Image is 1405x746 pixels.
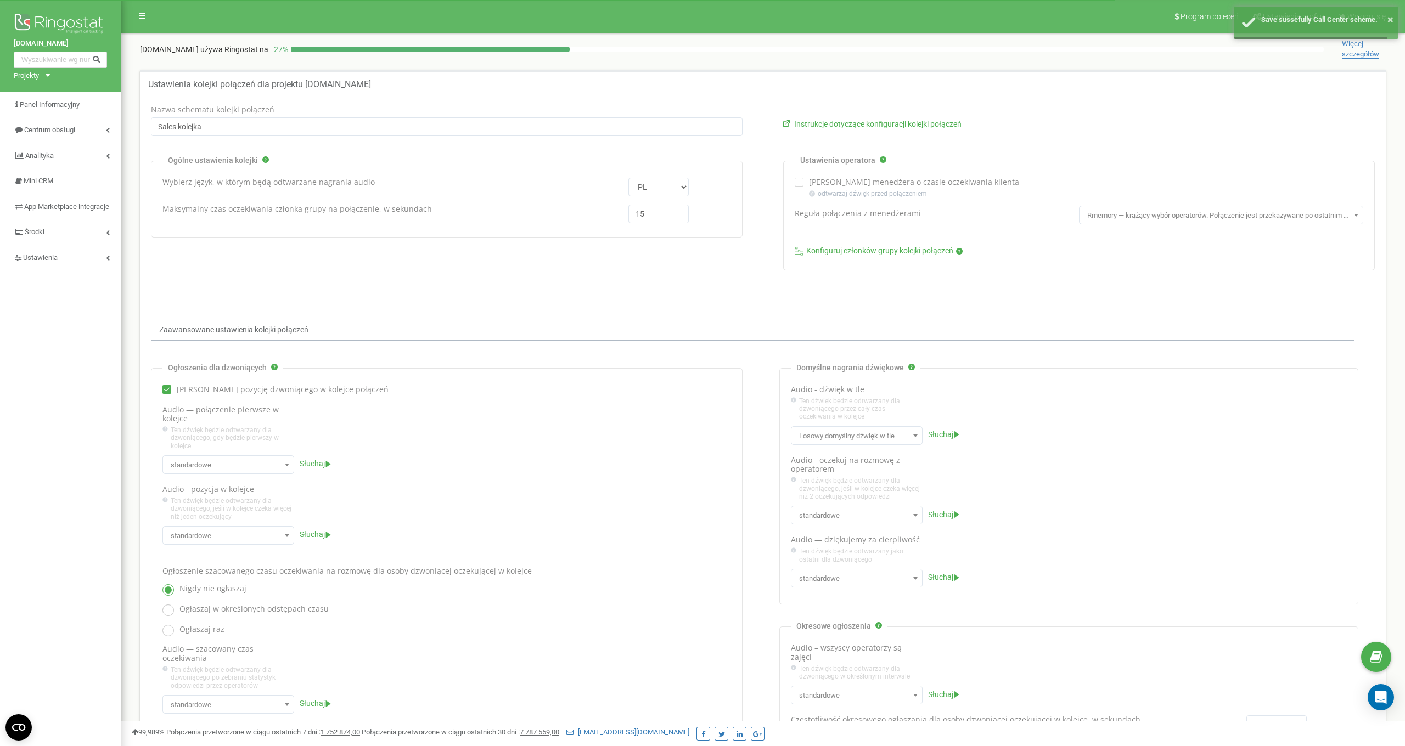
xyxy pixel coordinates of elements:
label: [PERSON_NAME] menedżera o czasie oczekiwania klienta [809,178,1252,187]
span: Słuchaj [928,510,953,519]
span: Ustawienia [23,253,58,262]
span: standardowe [162,455,294,474]
label: Audio - dźwięk w tle [791,385,923,394]
a: Słuchaj [300,699,332,708]
span: Ten dźwięk będzie odtwarzany dla dzwoniącego po zebraniu statystyk odpowiedzi przez operatorów [171,666,294,690]
span: standardowe [791,506,923,524]
label: Audio - pozycja w kolejce [162,485,294,494]
span: standardowe [166,697,290,713]
label: Wybierz język, w którym będą odtwarzane nagrania audio [162,178,617,187]
span: Ten dźwięk będzie odtwarzany dla dzwoniącego w określonym interwale [799,665,923,681]
span: Program poleceń [1181,12,1239,21]
span: Słuchaj [300,459,325,468]
span: standardowe [795,508,919,523]
p: Zaawansowane ustawienia kolejki połączeń [159,325,1346,335]
span: Ten dźwięk będzie odtwarzany dla dzwoniącego, jeśli w kolejce czeka więcej niż 2 oczekujących odp... [799,477,923,500]
span: Rmemory — krążący wybór operatorów. Połączenie jest przekazywane po ostatnim operatorze, który od... [1079,206,1363,224]
span: App Marketplace integracje [24,202,109,211]
button: Open CMP widget [5,714,32,741]
span: Ten dźwięk będzie odtwarzany dla dzwoniącego przez cały czas oczekiwania w kolejce [799,397,923,421]
span: standardowe [162,695,294,714]
span: standardowe [166,528,290,544]
p: Ogłoszenia dla dzwoniących [168,363,267,372]
label: Audio — szacowany czas oczekiwania [162,645,294,663]
span: Słuchaj [928,430,953,439]
p: Ustawienia operatora [800,156,875,165]
label: Ogłaszaj w określonych odstępach czasu [174,604,629,614]
span: Słuchaj [928,690,953,699]
label: Częstotliwość okresowego ogłaszania dla osoby dzwoniącej oczekującej w kolejce, w sekundach [791,715,1235,725]
label: Nazwa schematu kolejki połączeń [151,105,624,115]
span: Centrum obsługi [24,126,75,134]
a: Instrukcje dotyczące konfiguracji kolejki połączeń [794,120,962,129]
p: [DOMAIN_NAME] [140,44,268,55]
span: Rmemory — krążący wybór operatorów. Połączenie jest przekazywane po ostatnim operatorze, który od... [1083,208,1359,223]
button: × [1387,12,1393,27]
span: 99,989% [132,728,165,736]
label: Maksymalny czas oczekiwania członka grupy na połączenie, w sekundach [162,205,617,214]
label: Audio - oczekuj na rozmowę z operatorem [791,456,923,474]
a: Słuchaj [928,430,960,439]
a: Słuchaj [300,459,332,468]
span: Panel Informacyjny [20,100,80,109]
div: Open Intercom Messenger [1368,684,1394,710]
span: Mini CRM [24,177,53,185]
label: Nigdy nie ogłaszaj [174,584,629,594]
span: Środki [25,228,44,236]
span: standardowe [791,686,923,704]
label: Ogłoszenie szacowanego czasu oczekiwania na rozmowę dla osoby dzwoniącej oczekującej w kolejce [162,567,731,576]
a: Słuchaj [928,510,960,519]
h5: Ustawienia kolejki połączeń dla projektu [DOMAIN_NAME] [148,80,371,89]
span: standardowe [795,571,919,586]
label: Reguła połączenia z menedżerami [795,209,1079,218]
span: Połączenia przetworzone w ciągu ostatnich 7 dni : [166,728,360,736]
u: 7 787 559,00 [520,728,559,736]
span: Połączenia przetworzone w ciągu ostatnich 30 dni : [362,728,559,736]
span: Ten dźwięk będzie odtwarzany jako ostatni dla dzwoniącego [799,547,923,563]
span: standardowe [795,688,919,703]
span: Słuchaj [300,699,325,708]
span: Analityka [25,151,54,160]
div: Save sussefully Call Center scheme. [1261,15,1390,25]
a: Konfiguruj członków grupy kolejki połączeń [806,246,953,256]
label: [PERSON_NAME] pozycję dzwoniącego w kolejce połączeń [177,385,731,394]
div: Projekty [14,71,39,81]
span: Więcej szczegółów [1342,39,1379,59]
p: Ogólne ustawienia kolejki [168,156,258,165]
a: Słuchaj [300,530,332,539]
img: Ringostat logo [14,11,107,38]
span: Ten dźwięk będzie odtwarzany dla dzwoniącego, gdy będzie pierwszy w kolejce [171,426,294,450]
span: Ten dźwięk będzie odtwarzany dla dzwoniącego, jeśli w kolejce czeka więcej niż jeden oczekujący [171,497,294,521]
a: Słuchaj [928,573,960,582]
p: 27 % [268,44,291,55]
a: [EMAIL_ADDRESS][DOMAIN_NAME] [566,728,689,736]
span: używa Ringostat na [200,45,268,54]
label: Audio — połączenie pierwsze w kolejce [162,405,294,424]
span: standardowe [166,457,290,473]
span: Losowy domyślny dźwięk w tle [791,426,923,445]
span: Słuchaj [300,530,325,539]
label: Audio – wszyscy operatorzy są zajęci [791,643,923,662]
label: Ogłaszaj raz [174,625,629,634]
p: odtwarzaj dźwięk przed połączeniem [809,190,1363,197]
span: Losowy domyślny dźwięk w tle [795,428,919,444]
span: standardowe [162,526,294,545]
a: [DOMAIN_NAME] [14,38,107,49]
label: Audio — dziękujemy za cierpliwość [791,535,923,545]
a: Słuchaj [928,690,960,699]
p: Domyślne nagrania dźwiękowe [796,363,904,372]
span: standardowe [791,569,923,587]
u: 1 752 874,00 [321,728,360,736]
input: Wyszukiwanie wg numeru [14,52,107,68]
span: Słuchaj [928,573,953,582]
p: Okresowe ogłoszenia [796,621,871,631]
